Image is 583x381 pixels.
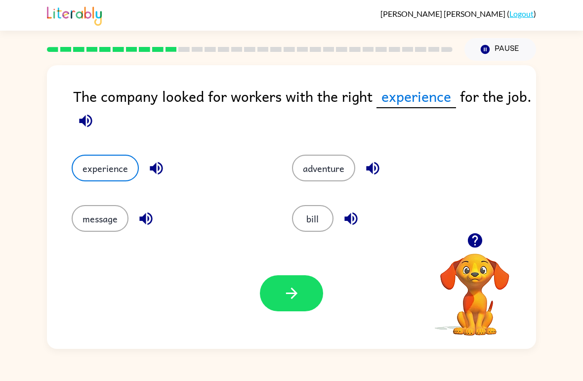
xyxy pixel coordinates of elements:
span: [PERSON_NAME] [PERSON_NAME] [380,9,507,18]
button: message [72,205,128,232]
img: Literably [47,4,102,26]
a: Logout [509,9,534,18]
span: experience [376,85,456,108]
video: Your browser must support playing .mp4 files to use Literably. Please try using another browser. [425,238,524,337]
button: bill [292,205,333,232]
button: Pause [464,38,536,61]
div: The company looked for workers with the right for the job. [73,85,536,135]
div: ( ) [380,9,536,18]
button: experience [72,155,139,181]
button: adventure [292,155,355,181]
